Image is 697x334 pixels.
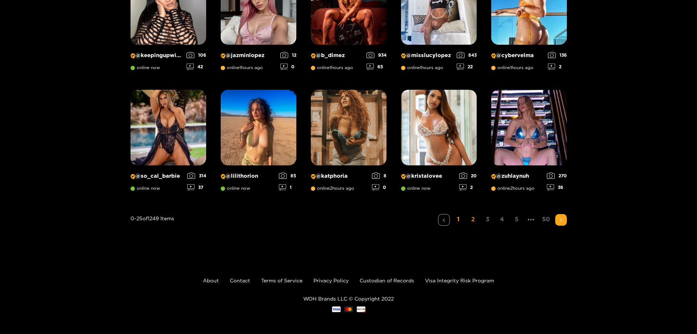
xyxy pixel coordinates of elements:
[203,278,219,283] a: About
[548,52,567,58] div: 136
[425,278,494,283] a: Visa Integrity Risk Program
[311,90,386,165] img: Creator Profile Image: katphoria
[401,186,430,191] span: online now
[467,214,479,225] a: 2
[555,214,567,226] button: right
[442,218,446,222] span: left
[311,65,353,70] span: online 1 hours ago
[280,52,296,58] div: 12
[261,278,303,283] a: Terms of Service
[525,214,537,226] span: •••
[496,214,508,226] li: 4
[187,173,206,179] div: 314
[401,65,443,70] span: online 1 hours ago
[131,65,160,70] span: online now
[131,186,160,191] span: online now
[187,52,206,58] div: 106
[496,214,508,225] a: 4
[221,52,277,59] p: @ jazminlopez
[131,214,174,255] div: 0 - 25 of 1249 items
[230,278,250,283] a: Contact
[313,278,349,283] a: Privacy Policy
[280,64,296,70] div: 0
[279,173,296,179] div: 85
[311,186,354,191] span: online 2 hours ago
[559,218,563,222] span: right
[221,186,250,191] span: online now
[459,184,477,190] div: 2
[187,184,206,190] div: 37
[401,90,477,165] img: Creator Profile Image: kristalovee
[131,52,183,59] p: @ keepingupwithmo
[491,90,567,196] a: Creator Profile Image: zuhlaynuh@zuhlaynuhonline2hours ago27036
[491,186,534,191] span: online 2 hours ago
[401,173,456,180] p: @ kristalovee
[540,214,552,226] li: 50
[491,65,533,70] span: online 1 hours ago
[221,90,296,165] img: Creator Profile Image: lilithorion
[482,214,493,226] li: 3
[457,52,477,58] div: 843
[366,52,386,58] div: 934
[540,214,552,225] a: 50
[453,214,464,226] li: 1
[453,214,464,225] a: 1
[131,173,184,180] p: @ so_cal_barbie
[366,64,386,70] div: 65
[438,214,450,226] li: Previous Page
[221,65,263,70] span: online 1 hours ago
[491,90,567,165] img: Creator Profile Image: zuhlaynuh
[279,184,296,190] div: 1
[360,278,414,283] a: Custodian of Records
[311,90,386,196] a: Creator Profile Image: katphoria@katphoriaonline2hours ago80
[372,173,386,179] div: 8
[457,64,477,70] div: 22
[311,52,363,59] p: @ b_dimez
[491,52,544,59] p: @ cybervelma
[547,184,567,190] div: 36
[547,173,567,179] div: 270
[555,214,567,226] li: Next Page
[482,214,493,225] a: 3
[187,64,206,70] div: 42
[491,173,543,180] p: @ zuhlaynuh
[221,173,275,180] p: @ lilithorion
[131,90,206,196] a: Creator Profile Image: so_cal_barbie@so_cal_barbieonline now31437
[525,214,537,226] li: Next 5 Pages
[131,90,206,165] img: Creator Profile Image: so_cal_barbie
[372,184,386,190] div: 0
[401,52,453,59] p: @ misslucylopez
[459,173,477,179] div: 20
[221,90,296,196] a: Creator Profile Image: lilithorion@lilithoriononline now851
[511,214,522,226] li: 5
[401,90,477,196] a: Creator Profile Image: kristalovee@kristaloveeonline now202
[511,214,522,225] a: 5
[438,214,450,226] button: left
[467,214,479,226] li: 2
[548,64,567,70] div: 2
[311,173,368,180] p: @ katphoria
